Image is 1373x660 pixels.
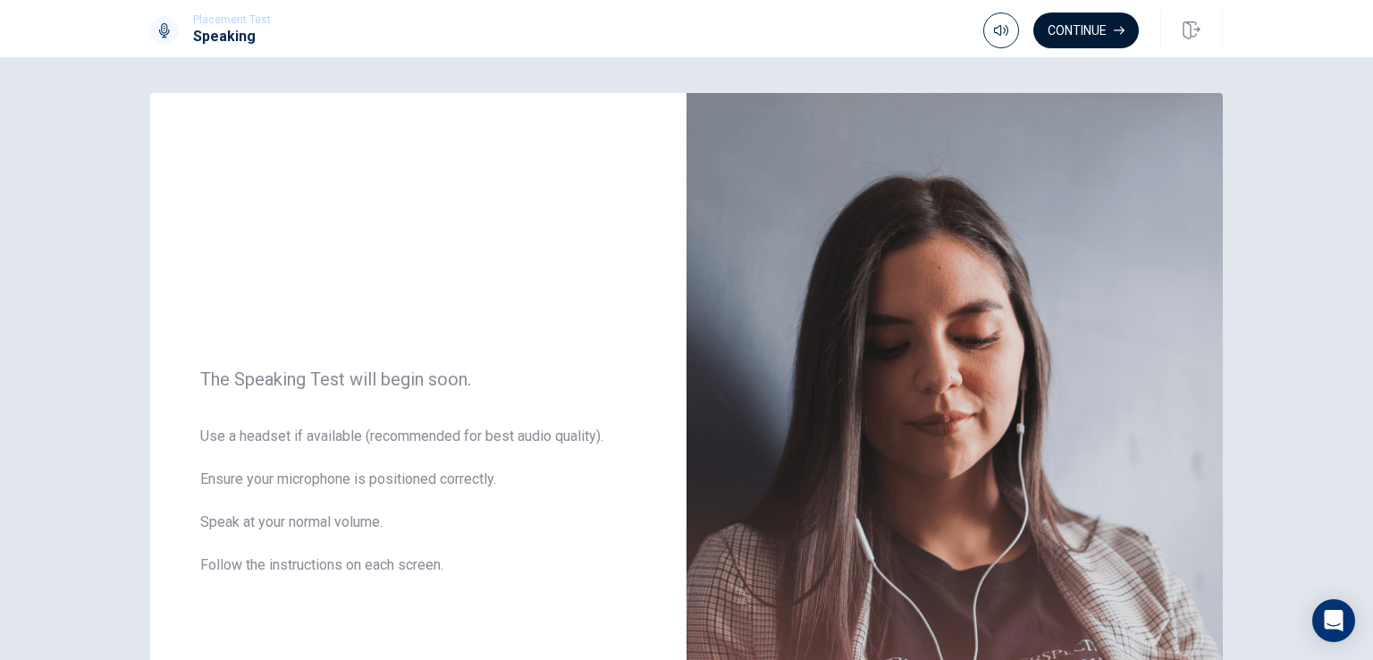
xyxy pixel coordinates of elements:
[1033,13,1139,48] button: Continue
[193,13,271,26] span: Placement Test
[1312,599,1355,642] div: Open Intercom Messenger
[193,26,271,47] h1: Speaking
[200,368,636,390] span: The Speaking Test will begin soon.
[200,426,636,597] span: Use a headset if available (recommended for best audio quality). Ensure your microphone is positi...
